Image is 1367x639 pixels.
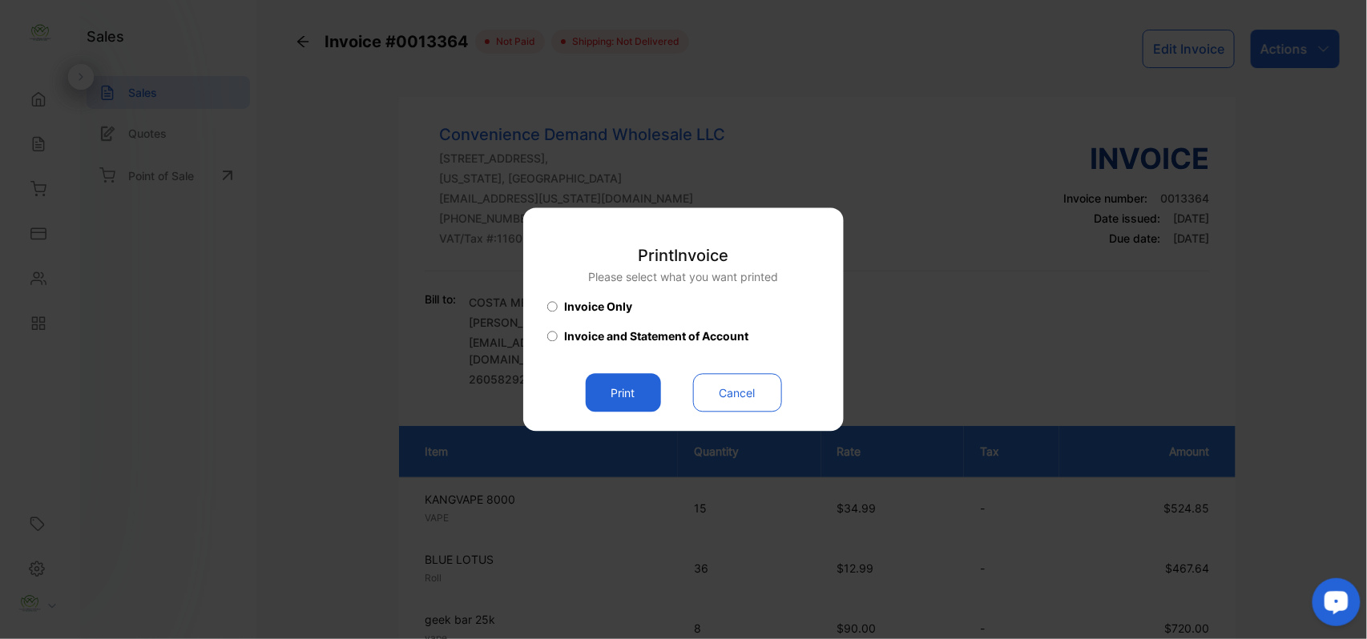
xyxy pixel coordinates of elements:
iframe: LiveChat chat widget [1300,572,1367,639]
span: Invoice Only [564,299,632,315]
button: Print [586,374,661,412]
span: Invoice and Statement of Account [564,328,748,345]
p: Print Invoice [589,244,779,268]
button: Cancel [693,374,782,412]
p: Please select what you want printed [589,269,779,286]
